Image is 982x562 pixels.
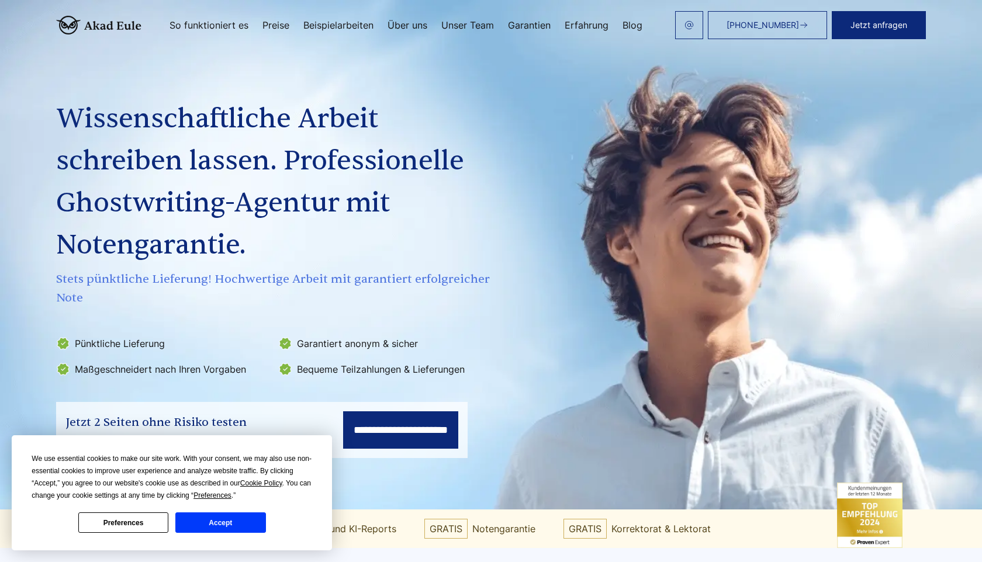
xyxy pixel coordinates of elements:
[170,20,248,30] a: So funktioniert es
[563,519,607,539] span: GRATIS
[193,491,231,499] span: Preferences
[12,435,332,550] div: Cookie Consent Prompt
[441,20,494,30] a: Unser Team
[472,519,535,538] span: Notengarantie
[684,20,694,30] img: email
[78,512,168,533] button: Preferences
[388,20,427,30] a: Über uns
[565,20,608,30] a: Erfahrung
[424,519,468,539] span: GRATIS
[708,11,827,39] a: [PHONE_NUMBER]
[56,270,496,307] span: Stets pünktliche Lieferung! Hochwertige Arbeit mit garantiert erfolgreicher Note
[611,519,711,538] span: Korrektorat & Lektorat
[262,20,289,30] a: Preise
[288,519,396,538] span: Plagiats- und KI-Reports
[278,360,493,379] li: Bequeme Teilzahlungen & Lieferungen
[623,20,642,30] a: Blog
[303,20,374,30] a: Beispielarbeiten
[56,98,496,266] h1: Wissenschaftliche Arbeit schreiben lassen. Professionelle Ghostwriting-Agentur mit Notengarantie.
[32,453,312,502] div: We use essential cookies to make our site work. With your consent, we may also use non-essential ...
[508,20,551,30] a: Garantien
[727,20,799,30] span: [PHONE_NUMBER]
[240,479,282,487] span: Cookie Policy
[56,360,271,379] li: Maßgeschneidert nach Ihren Vorgaben
[56,16,141,34] img: logo
[832,11,926,39] button: Jetzt anfragen
[56,334,271,353] li: Pünktliche Lieferung
[175,512,265,533] button: Accept
[65,413,247,432] div: Jetzt 2 Seiten ohne Risiko testen
[65,433,247,447] div: 347 Bestellungen in den vergangenen 7 Tagen
[278,334,493,353] li: Garantiert anonym & sicher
